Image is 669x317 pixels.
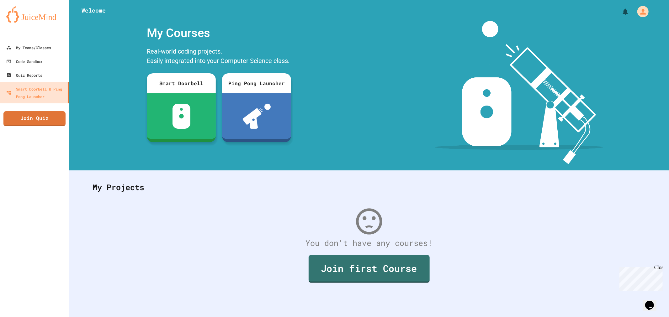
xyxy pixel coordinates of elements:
[173,104,190,129] img: sdb-white.svg
[86,175,652,200] div: My Projects
[309,255,430,283] a: Join first Course
[3,111,66,126] a: Join Quiz
[6,6,63,23] img: logo-orange.svg
[6,58,42,65] div: Code Sandbox
[243,104,271,129] img: ppl-with-ball.png
[147,73,216,93] div: Smart Doorbell
[3,3,43,40] div: Chat with us now!Close
[610,6,631,17] div: My Notifications
[6,71,42,79] div: Quiz Reports
[222,73,291,93] div: Ping Pong Launcher
[435,21,603,164] img: banner-image-my-projects.png
[631,4,650,19] div: My Account
[6,85,65,100] div: Smart Doorbell & Ping Pong Launcher
[86,237,652,249] div: You don't have any courses!
[617,265,663,291] iframe: chat widget
[6,44,51,51] div: My Teams/Classes
[643,292,663,311] iframe: chat widget
[144,21,294,45] div: My Courses
[144,45,294,69] div: Real-world coding projects. Easily integrated into your Computer Science class.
